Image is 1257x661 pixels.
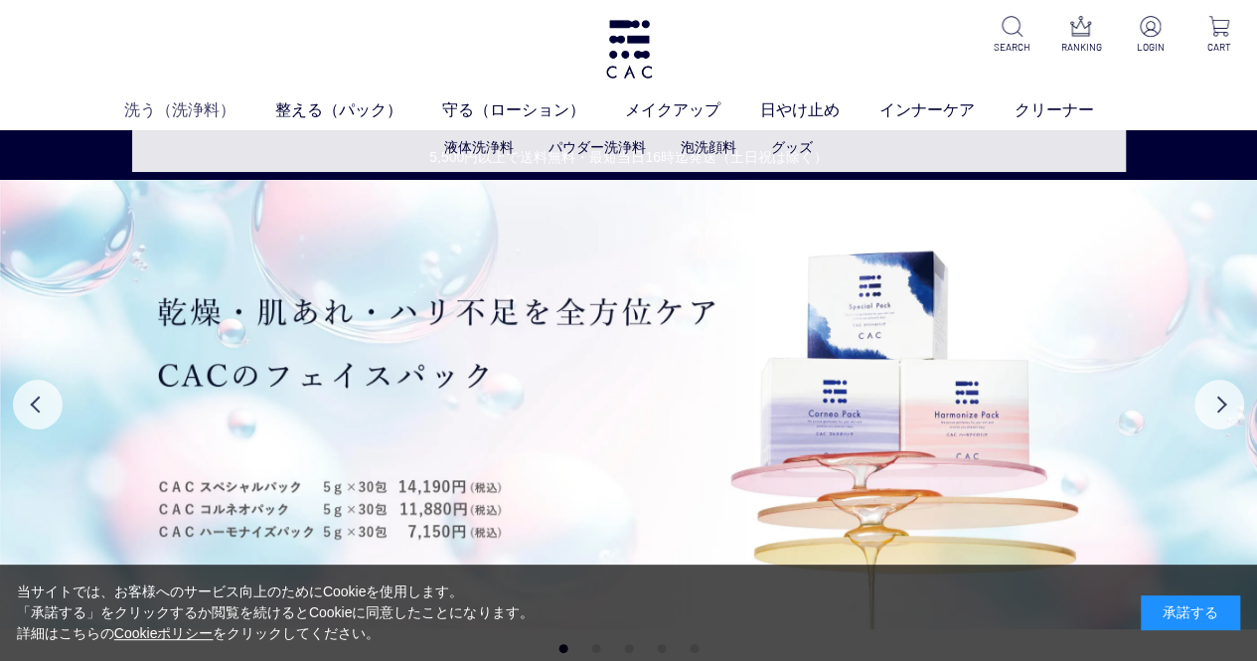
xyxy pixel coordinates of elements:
[442,98,625,122] a: 守る（ローション）
[760,98,879,122] a: 日やけ止め
[1141,595,1240,630] div: 承諾する
[1128,40,1173,55] p: LOGIN
[1,147,1256,168] a: 5,500円以上で送料無料・最短当日16時迄発送（土日祝は除く）
[275,98,442,122] a: 整える（パック）
[1015,98,1134,122] a: クリーナー
[879,98,1015,122] a: インナーケア
[1194,380,1244,429] button: Next
[124,98,275,122] a: 洗う（洗浄料）
[990,40,1034,55] p: SEARCH
[549,139,646,155] a: パウダー洗浄料
[1058,16,1103,55] a: RANKING
[1196,40,1241,55] p: CART
[990,16,1034,55] a: SEARCH
[114,625,214,641] a: Cookieポリシー
[1196,16,1241,55] a: CART
[1128,16,1173,55] a: LOGIN
[13,380,63,429] button: Previous
[603,20,655,79] img: logo
[17,581,534,644] div: 当サイトでは、お客様へのサービス向上のためにCookieを使用します。 「承諾する」をクリックするか閲覧を続けるとCookieに同意したことになります。 詳細はこちらの をクリックしてください。
[625,98,760,122] a: メイクアップ
[681,139,736,155] a: 泡洗顔料
[444,139,514,155] a: 液体洗浄料
[771,139,813,155] a: グッズ
[1058,40,1103,55] p: RANKING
